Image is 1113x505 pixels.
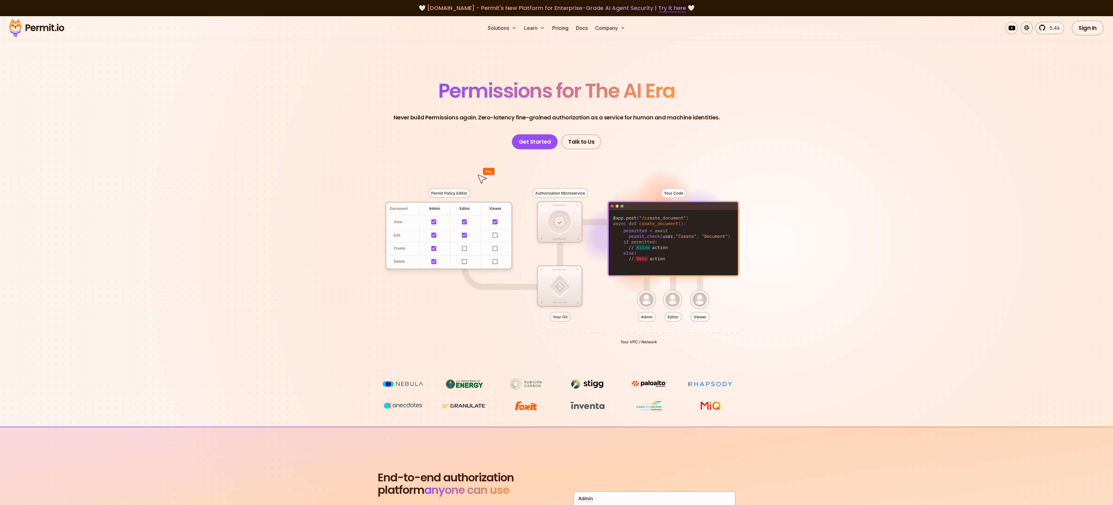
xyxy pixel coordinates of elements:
button: Solutions [485,22,519,34]
a: Talk to Us [561,134,601,149]
span: 5.4k [1046,24,1060,32]
img: Casa dos Ventos [626,400,672,412]
a: Try it here [658,4,686,12]
a: Docs [573,22,590,34]
div: 🤍 🤍 [15,4,1098,12]
img: Rhapsody Health [687,378,734,390]
img: Nebula [380,378,426,390]
img: vega [380,400,426,411]
img: inventa [564,400,611,411]
img: Permit logo [6,17,67,39]
h2: platform [378,471,514,496]
img: US department of energy [441,378,488,390]
span: Permissions for The AI Era [438,77,675,104]
a: 5.4k [1035,22,1064,34]
img: Rubicon [503,378,549,390]
img: MIQ [689,401,731,411]
span: anyone can use [424,482,509,498]
img: Foxit [503,400,549,412]
button: Company [593,22,628,34]
p: Never build Permissions again. Zero-latency fine-grained authorization as a service for human and... [394,113,720,122]
span: End-to-end authorization [378,471,514,484]
button: Learn [522,22,547,34]
img: Granulate [441,400,488,412]
a: Pricing [550,22,571,34]
a: Get Started [512,134,558,149]
a: Sign In [1072,21,1104,35]
img: paloalto [626,378,672,389]
img: Stigg [564,378,611,390]
span: [DOMAIN_NAME] - Permit's New Platform for Enterprise-Grade AI Agent Security | [427,4,686,12]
